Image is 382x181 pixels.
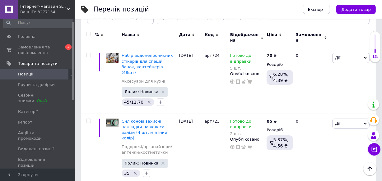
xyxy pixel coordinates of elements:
span: Сезонні знижки [18,93,58,104]
span: 2 [65,44,72,50]
span: Дата [179,32,191,38]
div: Роздріб [267,62,291,67]
span: Експорт [308,7,325,12]
div: Опубліковано [230,71,264,77]
div: Ваш ID: 3277154 [20,9,75,15]
a: Подорожі/органайзери/аптечки/костметички [122,144,176,155]
span: Інтернет-магазин Setmix [20,4,67,9]
a: Силіконові захисні накладки на колеса валізи (4 шт, м’ятний колір) [122,119,167,141]
svg: Видалити мітку [133,171,138,176]
img: Набор водонепроницаемых стикеров для специй, банок, контейнеров (48шт) [106,53,119,63]
span: Позиції [18,71,33,77]
b: 70 [267,53,272,58]
a: Набір водонепроникних стікерів для спецій, банок, контейнерів (48шт) [122,53,173,75]
span: Дії [335,55,340,60]
span: Додати товар [341,7,371,12]
div: ₴ [267,53,277,58]
span: 6.28%, 4.39 ₴ [273,72,288,83]
div: [DATE] [178,48,203,114]
span: Категорії [18,109,38,115]
div: 0 [292,48,331,114]
div: 5 шт. [230,66,264,70]
span: Код [205,32,214,38]
span: арт724 [205,53,220,58]
div: ₴ [267,119,277,124]
span: Відображення [230,32,259,43]
span: Відновлення позицій [18,157,58,168]
span: 45/11.70 [124,100,144,105]
span: Видалені позиції [18,146,54,152]
a: Аксесуари для кухні [122,79,165,84]
span: Імпорт [18,120,32,125]
span: Товари та послуги [18,61,58,66]
span: Головна [18,34,35,39]
span: Готово до відправки [230,119,252,131]
div: Опубліковано [230,137,264,142]
span: Готово до відправки [230,53,252,65]
input: Пошук [3,17,73,28]
span: Акції та промокоди [18,130,58,141]
div: Роздріб [267,127,291,133]
button: Додати товар [336,5,376,14]
span: арт723 [205,119,220,124]
div: 2 шт. [230,131,264,136]
span: Замовлення [296,32,323,43]
span: Групи та добірки [18,82,55,88]
span: 5.37%, 4.56 ₴ [273,137,288,148]
div: Перелік позицій [93,6,149,13]
span: Ціна [267,32,277,38]
span: Замовлення та повідомлення [18,44,58,56]
span: % [95,32,99,38]
img: Силиконовые защитные накладки на колеса чемодана (4 шт, мятный цвет) [106,119,119,127]
span: Назва [122,32,135,38]
button: Чат з покупцем [368,143,380,156]
svg: Видалити мітку [147,100,152,105]
button: Експорт [303,5,330,14]
button: Наверх [363,162,376,175]
span: Ярлик: Новинка [125,90,159,94]
div: 1% [370,55,380,59]
span: Дії [335,121,340,126]
b: 85 [267,119,272,124]
span: 35 [124,171,130,176]
span: Ярлик: Новинка [125,161,159,165]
